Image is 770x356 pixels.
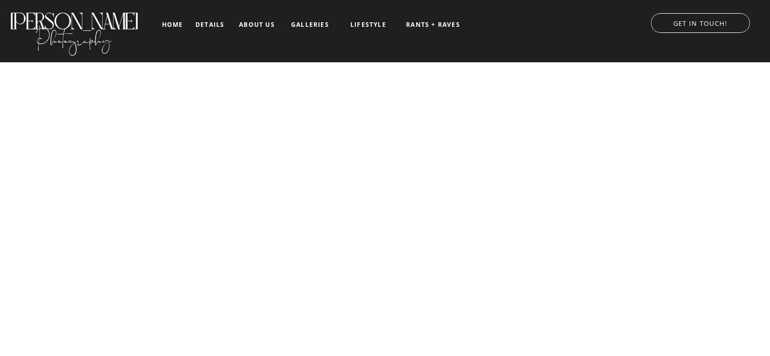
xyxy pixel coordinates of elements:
[160,21,184,28] a: home
[640,17,760,27] a: GET IN TOUCH!
[195,21,224,27] a: details
[242,275,529,286] h3: DOCUMENTARY-STYLE PHOTOGRAPHY WITH A TOUCH OF EDITORIAL FLAIR
[191,210,580,220] h1: LUXURY WEDDING PHOTOGRAPHER based in [GEOGRAPHIC_DATA] [US_STATE]
[289,21,331,28] a: galleries
[110,235,661,262] h2: TELLING YOUR LOVE STORY
[236,21,278,28] a: about us
[9,8,139,25] a: [PERSON_NAME]
[343,21,394,28] a: LIFESTYLE
[405,21,461,28] a: RANTS + RAVES
[9,20,139,53] a: Photography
